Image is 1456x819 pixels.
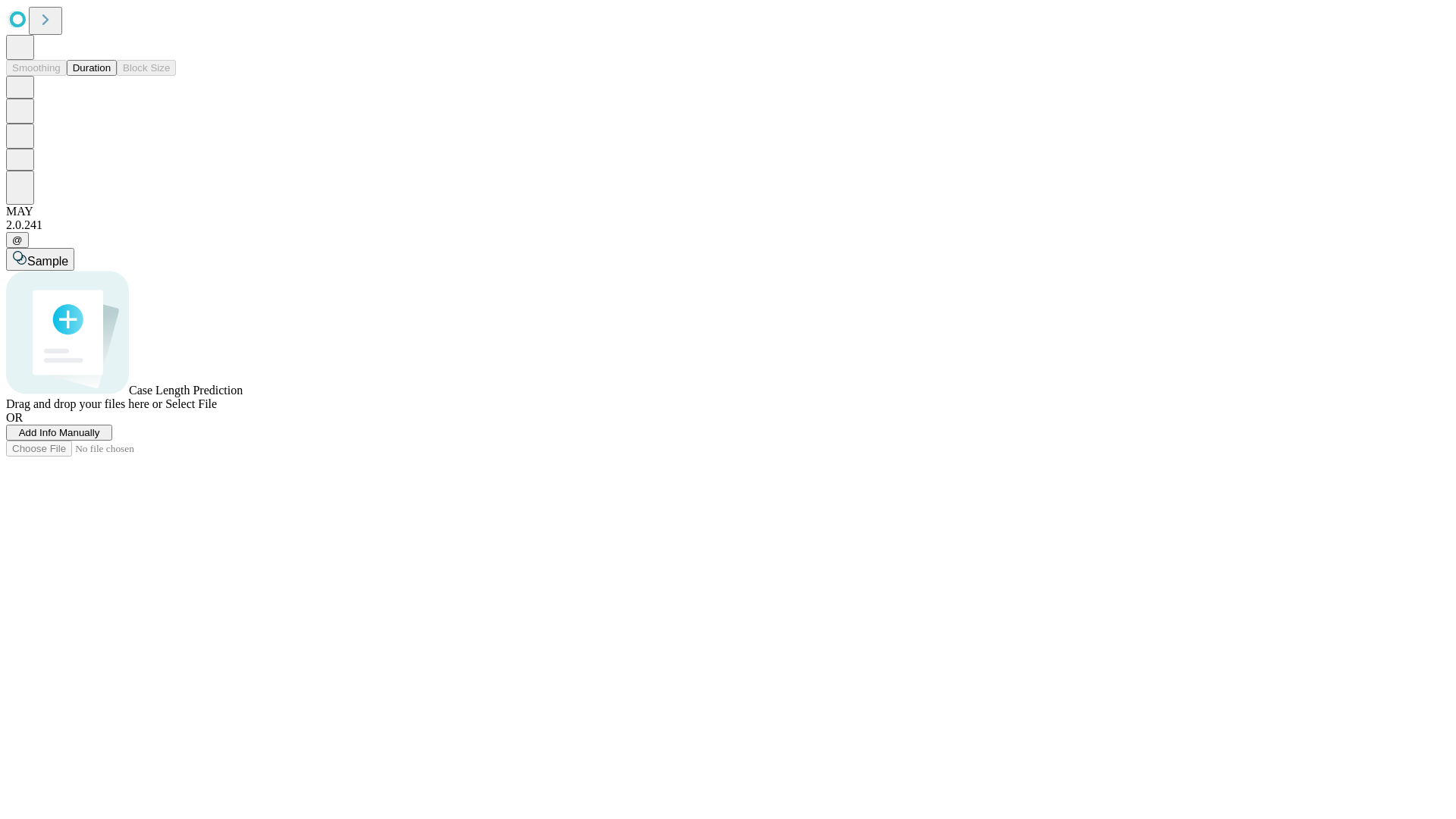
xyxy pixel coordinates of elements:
[6,397,162,410] span: Drag and drop your files here or
[6,248,74,271] button: Sample
[6,425,112,441] button: Add Info Manually
[67,60,117,76] button: Duration
[6,60,67,76] button: Smoothing
[6,232,29,248] button: @
[19,427,100,438] span: Add Info Manually
[165,397,217,410] span: Select File
[27,255,68,268] span: Sample
[6,411,23,424] span: OR
[129,384,243,397] span: Case Length Prediction
[6,218,1450,232] div: 2.0.241
[6,205,1450,218] div: MAY
[117,60,176,76] button: Block Size
[12,234,23,246] span: @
